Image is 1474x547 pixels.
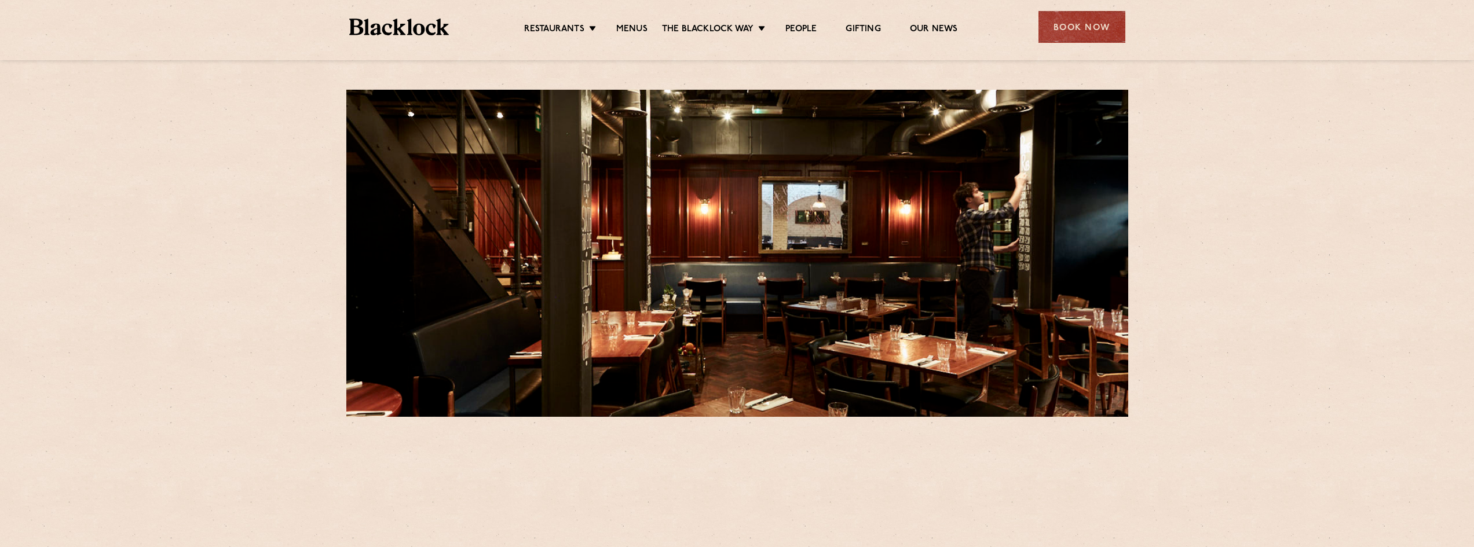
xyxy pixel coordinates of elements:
[910,24,958,36] a: Our News
[524,24,584,36] a: Restaurants
[349,19,449,35] img: BL_Textured_Logo-footer-cropped.svg
[662,24,754,36] a: The Blacklock Way
[785,24,817,36] a: People
[1038,11,1125,43] div: Book Now
[616,24,648,36] a: Menus
[846,24,880,36] a: Gifting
